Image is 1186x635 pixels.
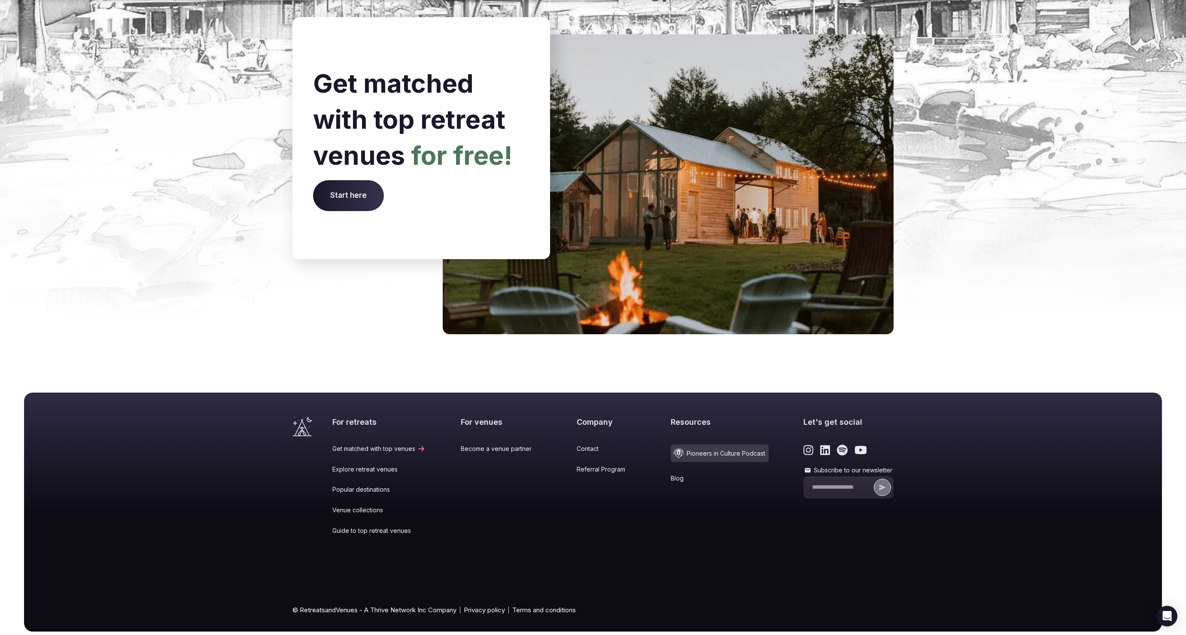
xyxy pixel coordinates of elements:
[820,444,830,456] a: Link to the retreats and venues LinkedIn page
[332,485,426,494] a: Popular destinations
[671,474,769,483] a: Blog
[855,444,867,456] a: Link to the retreats and venues Youtube page
[292,417,312,436] a: Visit the homepage
[837,444,848,456] a: Link to the retreats and venues Spotify page
[577,465,636,474] a: Referral Program
[332,444,426,453] a: Get matched with top venues
[292,595,894,632] div: © RetreatsandVenues - A Thrive Network Inc Company
[332,506,426,514] a: Venue collections
[332,465,426,474] a: Explore retreat venues
[803,417,894,427] h2: Let's get social
[577,417,636,427] h2: Company
[313,191,384,200] a: Start here
[671,444,769,462] a: Pioneers in Culture Podcast
[411,140,512,171] span: for free!
[1157,606,1177,626] div: Open Intercom Messenger
[332,417,426,427] h2: For retreats
[803,466,894,475] label: Subscribe to our newsletter
[577,444,636,453] a: Contact
[332,526,426,535] a: Guide to top retreat venues
[464,605,505,614] a: Privacy policy
[803,444,813,456] a: Link to the retreats and venues Instagram page
[313,65,529,173] h2: Get matched with top retreat venues
[671,417,769,427] h2: Resources
[313,180,384,211] span: Start here
[461,417,542,427] h2: For venues
[443,34,894,334] img: Floating farmhouse retreatspace
[512,605,576,614] a: Terms and conditions
[461,444,542,453] a: Become a venue partner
